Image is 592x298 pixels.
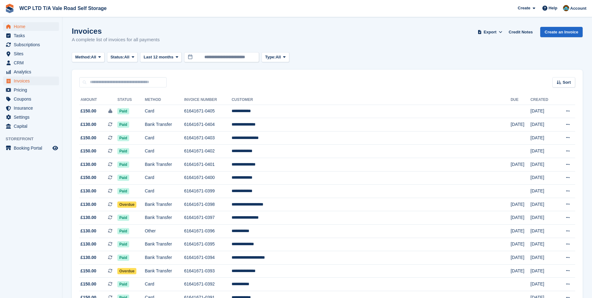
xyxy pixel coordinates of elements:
td: 61641671-0393 [184,264,232,278]
td: [DATE] [531,264,556,278]
span: Export [484,29,497,35]
td: 61641671-0394 [184,251,232,265]
span: £130.00 [81,188,96,194]
td: Bank Transfer [145,118,184,132]
span: Invoices [14,77,51,85]
td: 61641671-0395 [184,238,232,251]
td: [DATE] [511,211,531,225]
td: [DATE] [511,225,531,238]
p: A complete list of invoices for all payments [72,36,160,43]
a: menu [3,31,59,40]
td: 61641671-0396 [184,225,232,238]
td: Bank Transfer [145,264,184,278]
td: Bank Transfer [145,211,184,225]
td: 61641671-0401 [184,158,232,171]
td: 61641671-0392 [184,278,232,291]
span: Sort [563,79,571,86]
th: Method [145,95,184,105]
img: Kirsty williams [563,5,569,11]
span: Analytics [14,67,51,76]
span: Sites [14,49,51,58]
td: 61641671-0400 [184,171,232,185]
span: Paid [117,135,129,141]
span: Storefront [6,136,62,142]
a: menu [3,122,59,131]
th: Invoice Number [184,95,232,105]
a: menu [3,58,59,67]
td: 61641671-0403 [184,131,232,145]
td: [DATE] [531,131,556,145]
td: Card [145,145,184,158]
td: Card [145,278,184,291]
span: £130.00 [81,121,96,128]
td: [DATE] [531,251,556,265]
td: Card [145,171,184,185]
span: Insurance [14,104,51,112]
td: Other [145,225,184,238]
span: £150.00 [81,174,96,181]
th: Customer [232,95,511,105]
span: Pricing [14,86,51,94]
button: Export [476,27,504,37]
a: menu [3,95,59,103]
a: menu [3,104,59,112]
a: menu [3,22,59,31]
td: [DATE] [531,158,556,171]
span: Tasks [14,31,51,40]
td: [DATE] [511,118,531,132]
span: Paid [117,281,129,287]
span: Paid [117,108,129,114]
span: £130.00 [81,214,96,221]
td: Card [145,185,184,198]
a: menu [3,77,59,85]
span: £130.00 [81,201,96,208]
span: Subscriptions [14,40,51,49]
span: £130.00 [81,241,96,247]
span: Paid [117,122,129,128]
button: Type: All [262,52,289,62]
th: Status [117,95,145,105]
span: £130.00 [81,161,96,168]
span: £150.00 [81,135,96,141]
td: [DATE] [531,118,556,132]
span: Paid [117,148,129,154]
button: Status: All [107,52,138,62]
td: Bank Transfer [145,158,184,171]
a: menu [3,144,59,152]
span: Paid [117,175,129,181]
a: menu [3,86,59,94]
td: [DATE] [531,105,556,118]
img: stora-icon-8386f47178a22dfd0bd8f6a31ec36ba5ce8667c1dd55bd0f319d3a0aa187defe.svg [5,4,14,13]
span: Help [549,5,557,11]
td: [DATE] [511,198,531,211]
td: [DATE] [531,145,556,158]
span: Settings [14,113,51,122]
span: Create [518,5,530,11]
span: £150.00 [81,281,96,287]
span: Coupons [14,95,51,103]
td: [DATE] [531,211,556,225]
span: Method: [75,54,91,60]
a: menu [3,49,59,58]
a: menu [3,40,59,49]
td: Bank Transfer [145,238,184,251]
a: Create an Invoice [540,27,583,37]
span: Booking Portal [14,144,51,152]
a: menu [3,67,59,76]
span: £130.00 [81,228,96,234]
button: Method: All [72,52,105,62]
td: Card [145,131,184,145]
span: Home [14,22,51,31]
td: 61641671-0404 [184,118,232,132]
td: [DATE] [511,158,531,171]
span: £150.00 [81,108,96,114]
td: [DATE] [531,278,556,291]
th: Due [511,95,531,105]
span: Paid [117,161,129,168]
span: Overdue [117,201,136,208]
span: £130.00 [81,254,96,261]
td: [DATE] [531,225,556,238]
td: Card [145,105,184,118]
span: £150.00 [81,268,96,274]
span: Paid [117,215,129,221]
